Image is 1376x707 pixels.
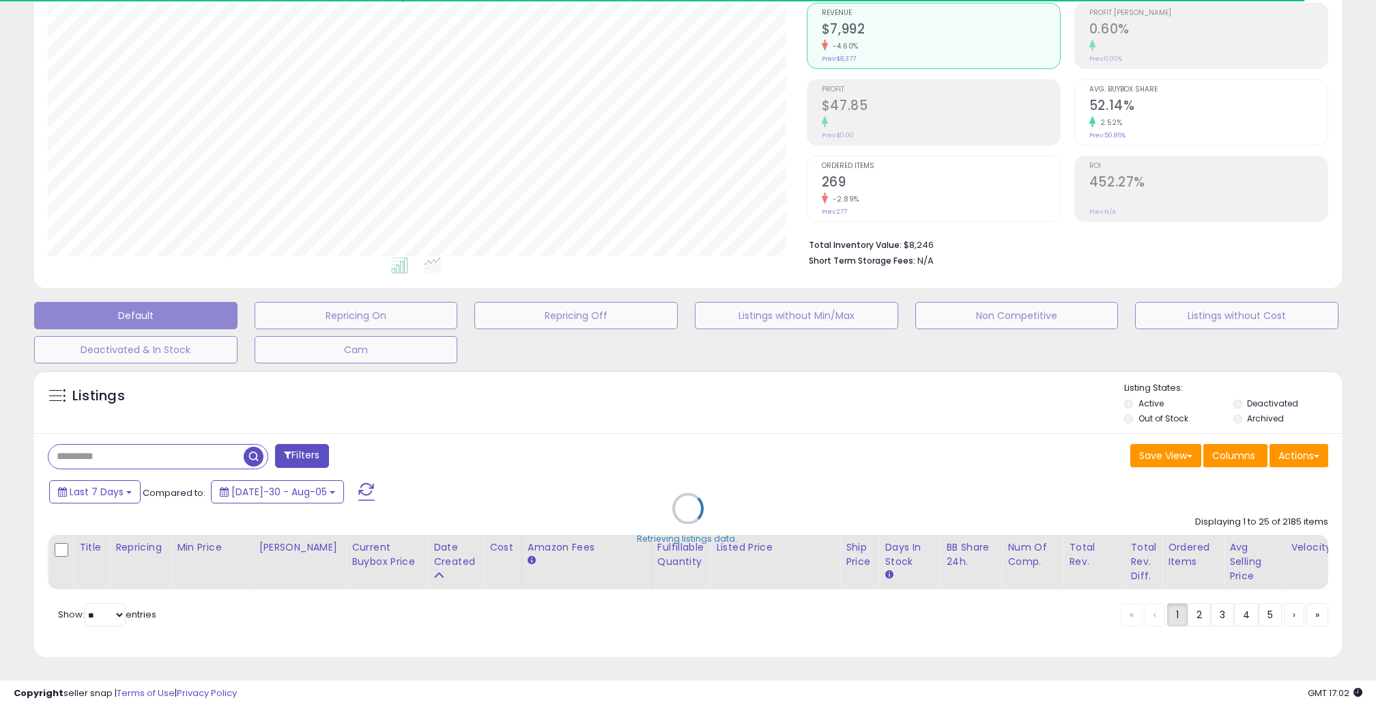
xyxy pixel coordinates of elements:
button: Repricing Off [474,302,678,329]
span: Profit [PERSON_NAME] [1089,10,1328,17]
span: Avg. Buybox Share [1089,86,1328,94]
button: Non Competitive [915,302,1119,329]
b: Total Inventory Value: [809,239,902,251]
button: Deactivated & In Stock [34,336,238,363]
span: Profit [822,86,1060,94]
span: 2025-08-13 17:02 GMT [1308,687,1362,699]
strong: Copyright [14,687,63,699]
span: ROI [1089,163,1328,170]
div: Retrieving listings data.. [637,532,739,544]
h2: 452.27% [1089,174,1328,193]
div: seller snap | | [14,687,237,700]
small: Prev: $8,377 [822,55,856,63]
button: Cam [255,336,458,363]
h2: 0.60% [1089,21,1328,40]
h2: 269 [822,174,1060,193]
a: Privacy Policy [177,687,237,699]
small: -2.89% [828,194,859,204]
b: Short Term Storage Fees: [809,255,915,266]
small: Prev: 0.00% [1089,55,1122,63]
h2: $7,992 [822,21,1060,40]
span: N/A [917,254,934,267]
span: Ordered Items [822,163,1060,170]
small: Prev: 277 [822,208,847,216]
small: Prev: $0.00 [822,131,854,139]
li: $8,246 [809,236,1318,252]
a: Terms of Use [117,687,175,699]
small: 2.52% [1095,117,1123,128]
button: Repricing On [255,302,458,329]
span: Revenue [822,10,1060,17]
button: Listings without Cost [1135,302,1338,329]
small: Prev: 50.86% [1089,131,1126,139]
button: Default [34,302,238,329]
small: Prev: N/A [1089,208,1116,216]
button: Listings without Min/Max [695,302,898,329]
h2: 52.14% [1089,98,1328,116]
h2: $47.85 [822,98,1060,116]
small: -4.60% [828,41,859,51]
